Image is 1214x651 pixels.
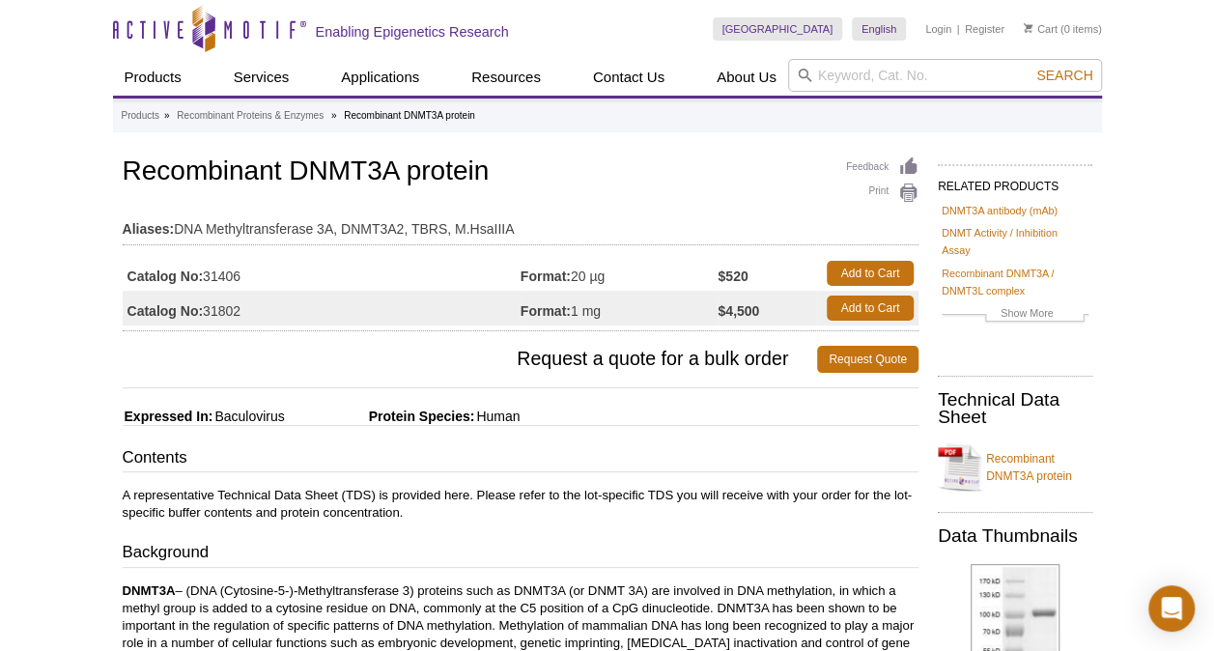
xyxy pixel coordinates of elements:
[1024,23,1032,33] img: Your Cart
[938,439,1092,496] a: Recombinant DNMT3A protein
[123,583,176,598] strong: DNMT3A
[123,409,213,424] span: Expressed In:
[123,291,521,325] td: 31802
[123,541,918,568] h3: Background
[1030,67,1098,84] button: Search
[164,110,170,121] li: »
[925,22,951,36] a: Login
[123,256,521,291] td: 31406
[123,209,918,240] td: DNA Methyltransferase 3A, DNMT3A2, TBRS, M.HsaIIIA
[460,59,552,96] a: Resources
[474,409,520,424] span: Human
[123,220,175,238] strong: Aliases:
[942,265,1088,299] a: Recombinant DNMT3A / DNMT3L complex
[581,59,676,96] a: Contact Us
[846,156,918,178] a: Feedback
[329,59,431,96] a: Applications
[718,268,748,285] strong: $520
[713,17,843,41] a: [GEOGRAPHIC_DATA]
[827,261,914,286] a: Add to Cart
[344,110,475,121] li: Recombinant DNMT3A protein
[938,527,1092,545] h2: Data Thumbnails
[942,202,1058,219] a: DNMT3A antibody (mAb)
[957,17,960,41] li: |
[846,183,918,204] a: Print
[521,302,571,320] strong: Format:
[817,346,918,373] a: Request Quote
[938,164,1092,199] h2: RELATED PRODUCTS
[1148,585,1195,632] div: Open Intercom Messenger
[718,302,759,320] strong: $4,500
[788,59,1102,92] input: Keyword, Cat. No.
[122,107,159,125] a: Products
[123,346,818,373] span: Request a quote for a bulk order
[127,268,204,285] strong: Catalog No:
[123,487,918,522] p: A representative Technical Data Sheet (TDS) is provided here. Please refer to the lot-specific TD...
[705,59,788,96] a: About Us
[123,156,918,189] h1: Recombinant DNMT3A protein
[127,302,204,320] strong: Catalog No:
[521,256,719,291] td: 20 µg
[222,59,301,96] a: Services
[113,59,193,96] a: Products
[123,446,918,473] h3: Contents
[177,107,324,125] a: Recombinant Proteins & Enzymes
[331,110,337,121] li: »
[942,224,1088,259] a: DNMT Activity / Inhibition Assay
[1036,68,1092,83] span: Search
[521,291,719,325] td: 1 mg
[852,17,906,41] a: English
[965,22,1004,36] a: Register
[827,296,914,321] a: Add to Cart
[938,391,1092,426] h2: Technical Data Sheet
[316,23,509,41] h2: Enabling Epigenetics Research
[521,268,571,285] strong: Format:
[212,409,284,424] span: Baculovirus
[1024,22,1058,36] a: Cart
[1024,17,1102,41] li: (0 items)
[289,409,475,424] span: Protein Species:
[942,304,1088,326] a: Show More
